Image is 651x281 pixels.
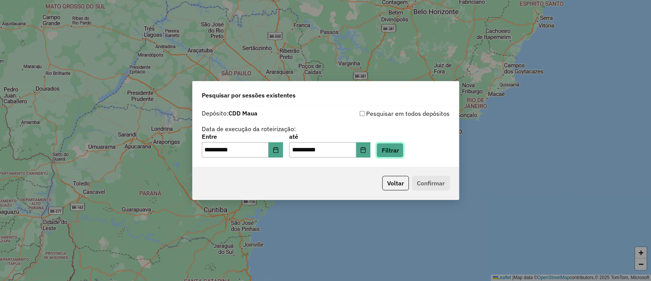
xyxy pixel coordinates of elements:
button: Voltar [382,176,409,190]
strong: CDD Maua [228,109,257,117]
button: Choose Date [268,142,283,158]
label: até [289,132,370,141]
button: Choose Date [356,142,371,158]
label: Depósito: [202,109,257,118]
label: Data de execução da roteirização: [202,124,296,133]
span: Pesquisar por sessões existentes [202,91,296,100]
button: Filtrar [376,143,403,158]
div: Pesquisar em todos depósitos [326,109,450,118]
label: Entre [202,132,283,141]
